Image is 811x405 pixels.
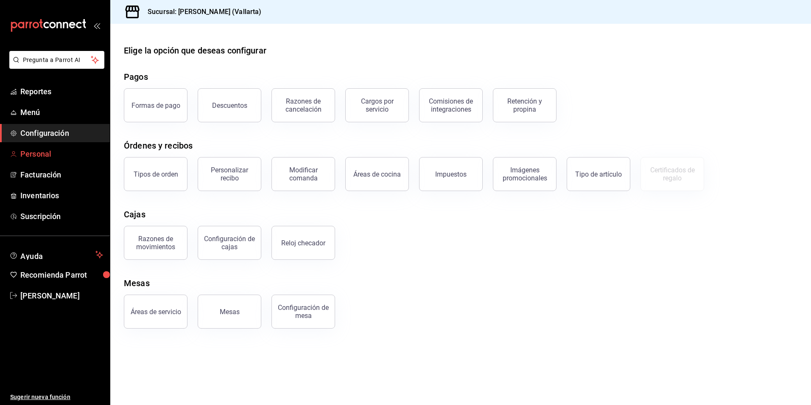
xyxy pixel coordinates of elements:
[20,211,103,222] span: Suscripción
[203,235,256,251] div: Configuración de cajas
[20,190,103,201] span: Inventarios
[271,226,335,260] button: Reloj checador
[20,127,103,139] span: Configuración
[498,97,551,113] div: Retención y propina
[124,157,187,191] button: Tipos de orden
[220,308,240,316] div: Mesas
[271,88,335,122] button: Razones de cancelación
[419,88,483,122] button: Comisiones de integraciones
[6,62,104,70] a: Pregunta a Parrot AI
[646,166,699,182] div: Certificados de regalo
[20,269,103,281] span: Recomienda Parrot
[351,97,403,113] div: Cargos por servicio
[277,97,330,113] div: Razones de cancelación
[640,157,704,191] button: Certificados de regalo
[20,107,103,118] span: Menú
[435,170,467,178] div: Impuestos
[131,308,181,316] div: Áreas de servicio
[198,157,261,191] button: Personalizar recibo
[20,86,103,97] span: Reportes
[124,139,193,152] div: Órdenes y recibos
[124,277,150,290] div: Mesas
[271,295,335,329] button: Configuración de mesa
[212,101,247,110] div: Descuentos
[124,208,145,221] div: Cajas
[419,157,483,191] button: Impuestos
[124,88,187,122] button: Formas de pago
[10,393,103,402] span: Sugerir nueva función
[93,22,100,29] button: open_drawer_menu
[345,88,409,122] button: Cargos por servicio
[20,169,103,180] span: Facturación
[134,170,178,178] div: Tipos de orden
[425,97,477,113] div: Comisiones de integraciones
[498,166,551,182] div: Imágenes promocionales
[567,157,630,191] button: Tipo de artículo
[353,170,401,178] div: Áreas de cocina
[124,226,187,260] button: Razones de movimientos
[20,148,103,160] span: Personal
[131,101,180,110] div: Formas de pago
[124,70,148,83] div: Pagos
[281,239,325,247] div: Reloj checador
[575,170,622,178] div: Tipo de artículo
[277,304,330,320] div: Configuración de mesa
[198,295,261,329] button: Mesas
[493,88,557,122] button: Retención y propina
[23,56,91,65] span: Pregunta a Parrot AI
[141,7,261,17] h3: Sucursal: [PERSON_NAME] (Vallarta)
[198,88,261,122] button: Descuentos
[198,226,261,260] button: Configuración de cajas
[20,250,92,260] span: Ayuda
[345,157,409,191] button: Áreas de cocina
[129,235,182,251] div: Razones de movimientos
[124,295,187,329] button: Áreas de servicio
[203,166,256,182] div: Personalizar recibo
[9,51,104,69] button: Pregunta a Parrot AI
[277,166,330,182] div: Modificar comanda
[20,290,103,301] span: [PERSON_NAME]
[124,44,266,57] div: Elige la opción que deseas configurar
[493,157,557,191] button: Imágenes promocionales
[271,157,335,191] button: Modificar comanda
